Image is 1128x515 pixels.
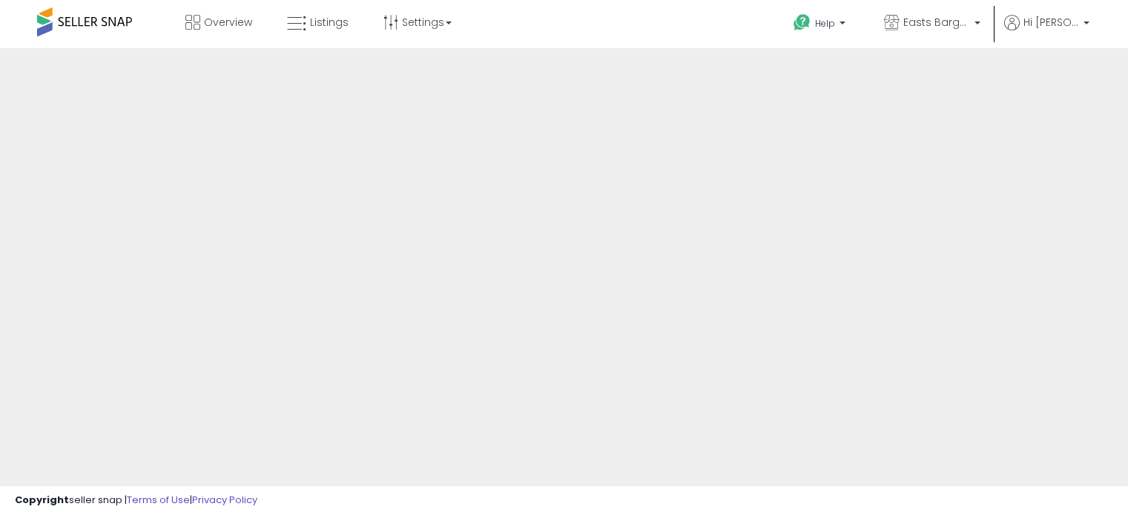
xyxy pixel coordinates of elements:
a: Terms of Use [127,493,190,507]
span: Listings [310,15,349,30]
span: Hi [PERSON_NAME] [1023,15,1079,30]
div: seller snap | | [15,494,257,508]
span: Easts Bargains [903,15,970,30]
a: Help [782,2,860,48]
i: Get Help [793,13,811,32]
strong: Copyright [15,493,69,507]
a: Privacy Policy [192,493,257,507]
span: Overview [204,15,252,30]
a: Hi [PERSON_NAME] [1004,15,1089,48]
span: Help [815,17,835,30]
